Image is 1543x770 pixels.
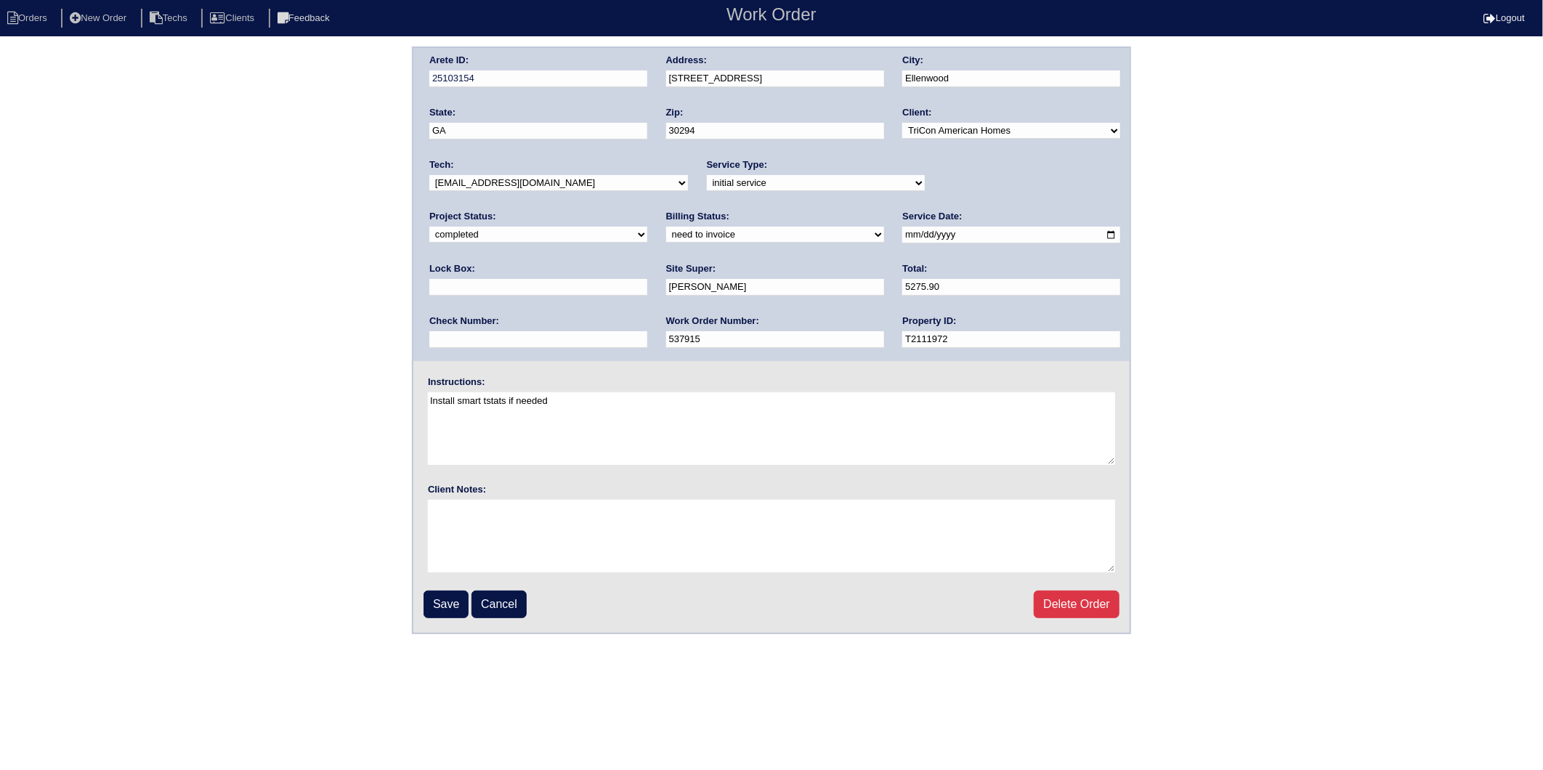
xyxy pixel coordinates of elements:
[201,9,266,28] li: Clients
[141,12,199,23] a: Techs
[666,106,684,119] label: Zip:
[428,483,486,496] label: Client Notes:
[666,54,707,67] label: Address:
[424,591,469,618] input: Save
[902,262,927,275] label: Total:
[1483,12,1525,23] a: Logout
[429,106,455,119] label: State:
[707,158,768,171] label: Service Type:
[902,210,962,223] label: Service Date:
[429,158,454,171] label: Tech:
[428,376,485,389] label: Instructions:
[141,9,199,28] li: Techs
[1034,591,1119,618] a: Delete Order
[902,54,923,67] label: City:
[666,210,729,223] label: Billing Status:
[666,262,716,275] label: Site Super:
[666,315,759,328] label: Work Order Number:
[201,12,266,23] a: Clients
[666,70,884,87] input: Enter a location
[269,9,341,28] li: Feedback
[429,210,496,223] label: Project Status:
[61,9,138,28] li: New Order
[902,315,956,328] label: Property ID:
[471,591,527,618] a: Cancel
[902,106,931,119] label: Client:
[429,54,469,67] label: Arete ID:
[61,12,138,23] a: New Order
[428,392,1115,465] textarea: Install smart tstats if needed
[429,262,475,275] label: Lock Box:
[429,315,499,328] label: Check Number:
